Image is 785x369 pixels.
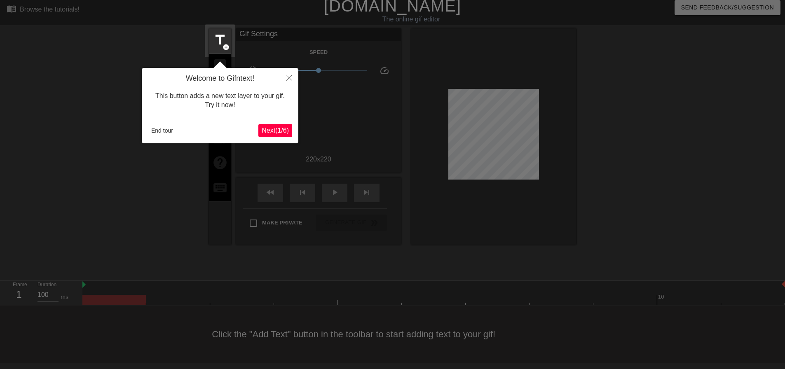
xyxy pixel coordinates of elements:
h4: Welcome to Gifntext! [148,74,292,83]
div: This button adds a new text layer to your gif. Try it now! [148,83,292,118]
button: Close [280,68,298,87]
button: End tour [148,124,176,137]
button: Next [258,124,292,137]
span: Next ( 1 / 6 ) [262,127,289,134]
